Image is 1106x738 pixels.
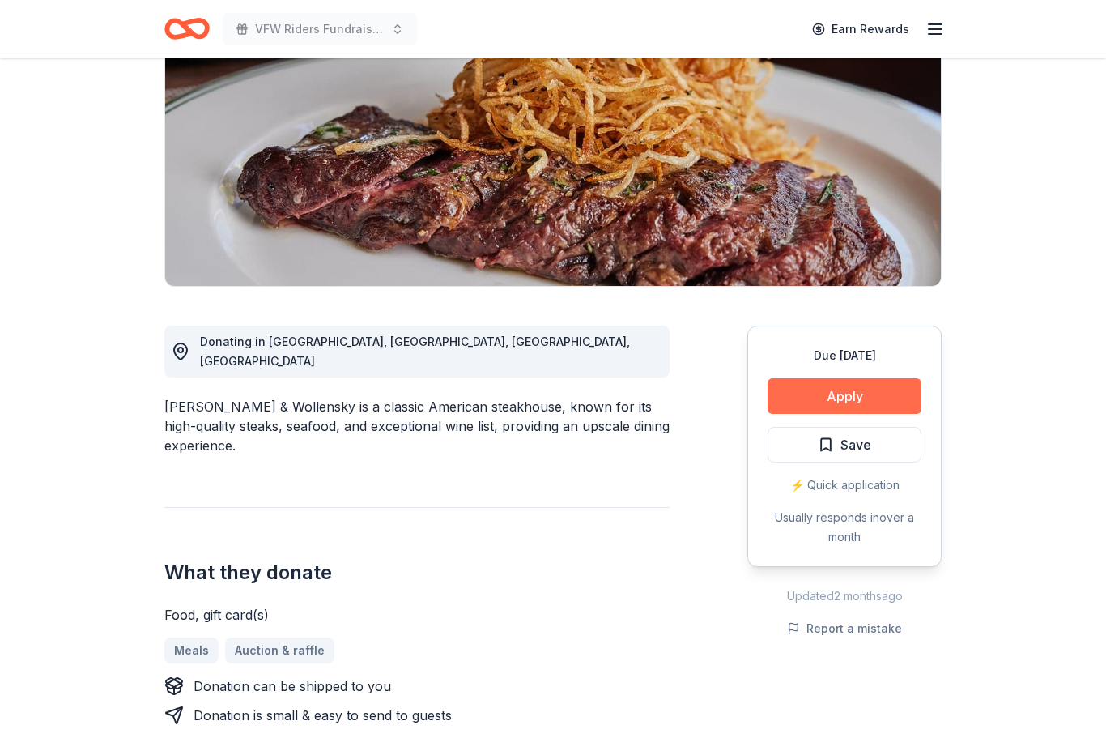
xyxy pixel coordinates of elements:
[200,335,630,368] span: Donating in [GEOGRAPHIC_DATA], [GEOGRAPHIC_DATA], [GEOGRAPHIC_DATA], [GEOGRAPHIC_DATA]
[768,476,921,495] div: ⚡️ Quick application
[194,706,452,725] div: Donation is small & easy to send to guests
[768,427,921,463] button: Save
[164,638,219,663] a: Meals
[768,508,921,547] div: Usually responds in over a month
[164,397,670,455] div: [PERSON_NAME] & Wollensky is a classic American steakhouse, known for its high-quality steaks, se...
[747,587,942,606] div: Updated 2 months ago
[225,638,334,663] a: Auction & raffle
[787,619,902,638] button: Report a mistake
[255,19,385,39] span: VFW Riders Fundraising Event
[164,605,670,625] div: Food, gift card(s)
[768,378,921,414] button: Apply
[840,434,871,455] span: Save
[802,15,919,44] a: Earn Rewards
[223,13,417,45] button: VFW Riders Fundraising Event
[164,10,210,48] a: Home
[194,676,391,696] div: Donation can be shipped to you
[768,346,921,365] div: Due [DATE]
[164,560,670,586] h2: What they donate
